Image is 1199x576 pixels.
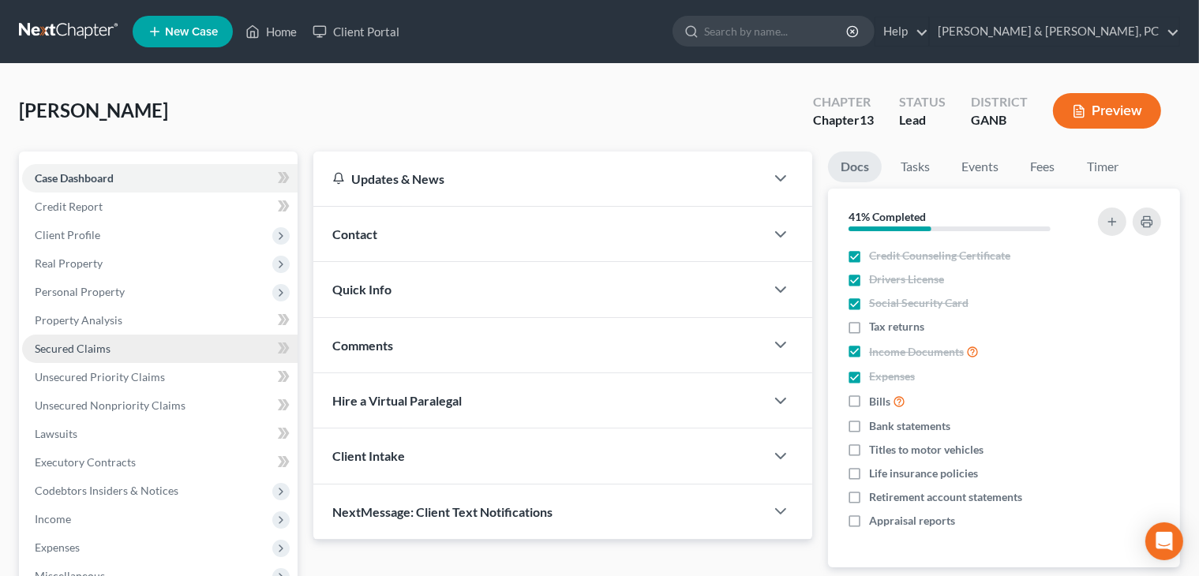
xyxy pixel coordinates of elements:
[22,391,298,420] a: Unsecured Nonpriority Claims
[332,393,462,408] span: Hire a Virtual Paralegal
[332,504,553,519] span: NextMessage: Client Text Notifications
[22,448,298,477] a: Executory Contracts
[813,93,874,111] div: Chapter
[704,17,849,46] input: Search by name...
[35,427,77,440] span: Lawsuits
[35,313,122,327] span: Property Analysis
[813,111,874,129] div: Chapter
[332,338,393,353] span: Comments
[22,193,298,221] a: Credit Report
[165,26,218,38] span: New Case
[869,248,1010,264] span: Credit Counseling Certificate
[869,344,964,360] span: Income Documents
[869,368,915,384] span: Expenses
[869,394,890,410] span: Bills
[332,226,377,241] span: Contact
[899,93,946,111] div: Status
[35,171,114,185] span: Case Dashboard
[19,99,168,122] span: [PERSON_NAME]
[22,420,298,448] a: Lawsuits
[332,282,392,297] span: Quick Info
[869,271,944,287] span: Drivers License
[332,170,746,187] div: Updates & News
[35,484,178,497] span: Codebtors Insiders & Notices
[1053,93,1161,129] button: Preview
[869,489,1022,505] span: Retirement account statements
[1074,151,1131,182] a: Timer
[869,442,984,458] span: Titles to motor vehicles
[860,112,874,127] span: 13
[35,512,71,526] span: Income
[869,295,969,311] span: Social Security Card
[35,285,125,298] span: Personal Property
[869,466,978,481] span: Life insurance policies
[35,540,80,554] span: Expenses
[849,210,926,223] strong: 41% Completed
[971,93,1028,111] div: District
[305,17,407,46] a: Client Portal
[22,164,298,193] a: Case Dashboard
[869,319,924,335] span: Tax returns
[1145,522,1183,560] div: Open Intercom Messenger
[1017,151,1068,182] a: Fees
[35,200,103,213] span: Credit Report
[930,17,1179,46] a: [PERSON_NAME] & [PERSON_NAME], PC
[238,17,305,46] a: Home
[35,455,136,469] span: Executory Contracts
[35,370,165,383] span: Unsecured Priority Claims
[828,151,882,182] a: Docs
[869,513,955,529] span: Appraisal reports
[22,306,298,335] a: Property Analysis
[869,418,950,434] span: Bank statements
[971,111,1028,129] div: GANB
[888,151,942,182] a: Tasks
[35,342,111,355] span: Secured Claims
[949,151,1011,182] a: Events
[22,335,298,363] a: Secured Claims
[332,448,405,463] span: Client Intake
[875,17,928,46] a: Help
[22,363,298,391] a: Unsecured Priority Claims
[35,256,103,270] span: Real Property
[35,398,185,412] span: Unsecured Nonpriority Claims
[35,228,100,241] span: Client Profile
[899,111,946,129] div: Lead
